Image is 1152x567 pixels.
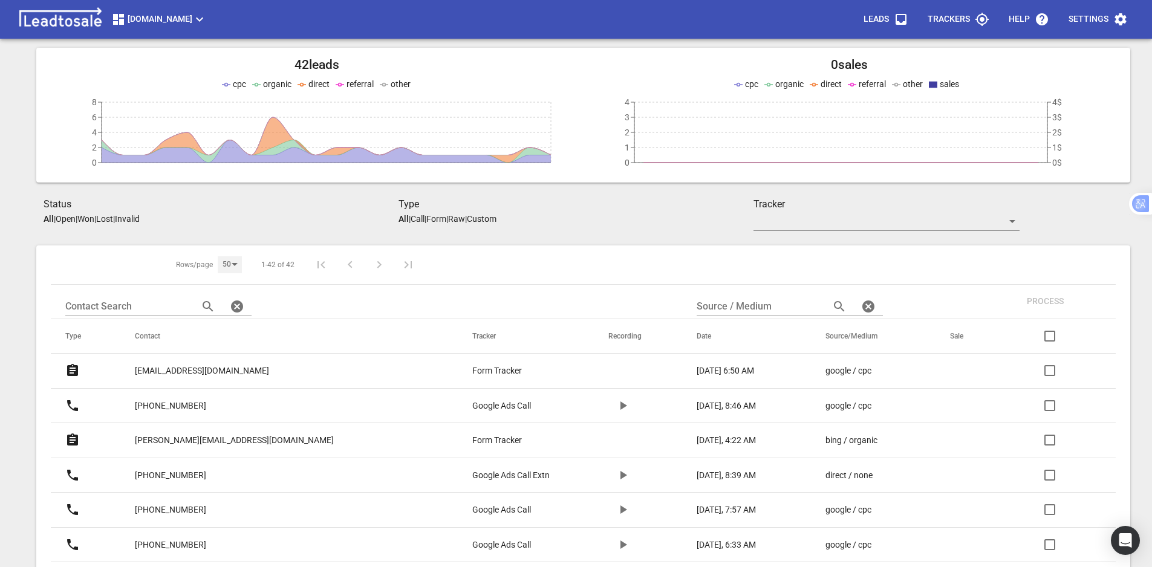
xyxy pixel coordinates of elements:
[425,214,426,224] span: |
[399,214,409,224] aside: All
[92,97,97,107] tspan: 8
[940,79,959,89] span: sales
[77,214,94,224] p: Won
[775,79,804,89] span: organic
[697,504,777,516] a: [DATE], 7:57 AM
[448,214,465,224] p: Raw
[472,469,560,482] a: Google Ads Call Extn
[825,539,902,551] a: google / cpc
[54,214,56,224] span: |
[936,319,1002,354] th: Sale
[65,502,80,517] svg: Call
[1052,158,1062,167] tspan: 0$
[745,79,758,89] span: cpc
[697,469,777,482] a: [DATE], 8:39 AM
[903,79,923,89] span: other
[44,214,54,224] aside: All
[928,13,970,25] p: Trackers
[472,504,560,516] a: Google Ads Call
[825,400,902,412] a: google / cpc
[584,57,1116,73] h2: 0 sales
[263,79,291,89] span: organic
[811,319,936,354] th: Source/Medium
[1111,526,1140,555] div: Open Intercom Messenger
[92,143,97,152] tspan: 2
[472,469,550,482] p: Google Ads Call Extn
[697,400,756,412] p: [DATE], 8:46 AM
[120,319,458,354] th: Contact
[821,79,842,89] span: direct
[472,400,560,412] a: Google Ads Call
[135,461,206,490] a: [PHONE_NUMBER]
[1052,112,1062,122] tspan: 3$
[859,79,886,89] span: referral
[135,530,206,560] a: [PHONE_NUMBER]
[1009,13,1030,25] p: Help
[426,214,446,224] p: Form
[135,400,206,412] p: [PHONE_NUMBER]
[697,539,777,551] a: [DATE], 6:33 AM
[472,504,531,516] p: Google Ads Call
[113,214,115,224] span: |
[92,128,97,137] tspan: 4
[92,112,97,122] tspan: 6
[261,260,295,270] span: 1-42 of 42
[111,12,207,27] span: [DOMAIN_NAME]
[697,469,756,482] p: [DATE], 8:39 AM
[472,539,531,551] p: Google Ads Call
[176,260,213,270] span: Rows/page
[135,364,269,377] p: [EMAIL_ADDRESS][DOMAIN_NAME]
[65,468,80,482] svg: Call
[1069,13,1108,25] p: Settings
[472,434,522,447] p: Form Tracker
[347,79,374,89] span: referral
[65,537,80,552] svg: Call
[472,400,531,412] p: Google Ads Call
[399,197,753,212] h3: Type
[472,364,522,377] p: Form Tracker
[825,504,902,516] a: google / cpc
[825,539,871,551] p: google / cpc
[15,7,106,31] img: logo
[472,434,560,447] a: Form Tracker
[697,504,756,516] p: [DATE], 7:57 AM
[106,7,212,31] button: [DOMAIN_NAME]
[135,504,206,516] p: [PHONE_NUMBER]
[825,434,877,447] p: bing / organic
[1052,143,1062,152] tspan: 1$
[411,214,425,224] p: Call
[56,214,76,224] p: Open
[92,158,97,167] tspan: 0
[1052,128,1062,137] tspan: 2$
[697,364,777,377] a: [DATE] 6:50 AM
[94,214,96,224] span: |
[135,469,206,482] p: [PHONE_NUMBER]
[465,214,467,224] span: |
[76,214,77,224] span: |
[115,214,140,224] p: Invalid
[233,79,246,89] span: cpc
[51,57,584,73] h2: 42 leads
[135,495,206,525] a: [PHONE_NUMBER]
[135,434,334,447] p: [PERSON_NAME][EMAIL_ADDRESS][DOMAIN_NAME]
[96,214,113,224] p: Lost
[65,363,80,378] svg: Form
[44,197,399,212] h3: Status
[446,214,448,224] span: |
[594,319,682,354] th: Recording
[697,434,756,447] p: [DATE], 4:22 AM
[825,400,871,412] p: google / cpc
[472,364,560,377] a: Form Tracker
[625,97,630,107] tspan: 4
[135,356,269,386] a: [EMAIL_ADDRESS][DOMAIN_NAME]
[65,398,80,413] svg: Call
[51,319,120,354] th: Type
[825,364,871,377] p: google / cpc
[467,214,496,224] p: Custom
[391,79,411,89] span: other
[825,469,902,482] a: direct / none
[825,469,873,482] p: direct / none
[308,79,330,89] span: direct
[135,391,206,421] a: [PHONE_NUMBER]
[825,504,871,516] p: google / cpc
